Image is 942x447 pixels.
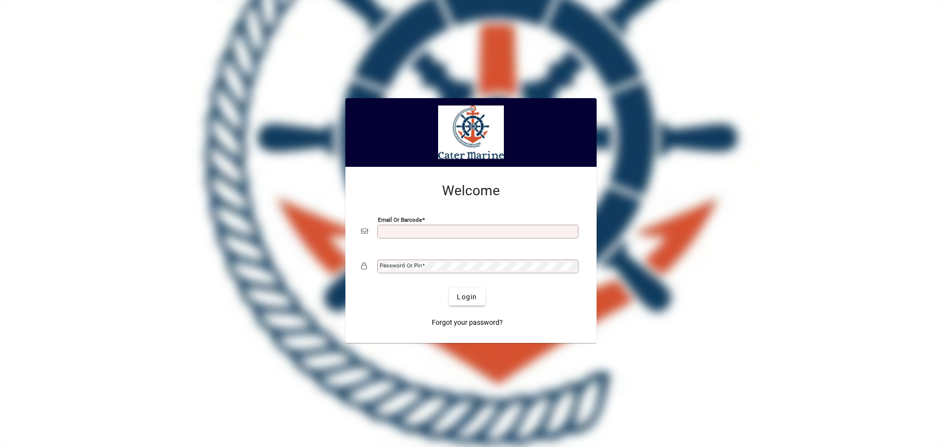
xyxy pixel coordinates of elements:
[378,216,422,223] mat-label: Email or Barcode
[428,314,507,331] a: Forgot your password?
[432,317,503,328] span: Forgot your password?
[361,183,581,199] h2: Welcome
[380,262,422,269] mat-label: Password or Pin
[457,292,477,302] span: Login
[449,288,485,306] button: Login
